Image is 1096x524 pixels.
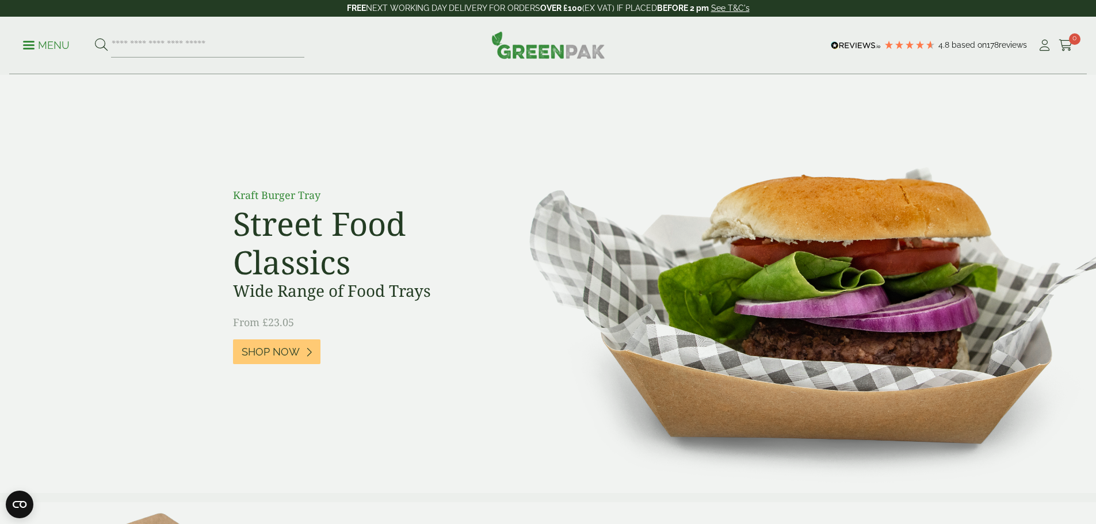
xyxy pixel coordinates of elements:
img: Street Food Classics [493,75,1096,493]
img: REVIEWS.io [831,41,881,49]
span: reviews [999,40,1027,49]
p: Kraft Burger Tray [233,188,492,203]
strong: FREE [347,3,366,13]
p: Menu [23,39,70,52]
span: Based on [952,40,987,49]
a: Menu [23,39,70,50]
span: Shop Now [242,346,300,358]
strong: BEFORE 2 pm [657,3,709,13]
h3: Wide Range of Food Trays [233,281,492,301]
i: My Account [1037,40,1052,51]
span: 0 [1069,33,1080,45]
i: Cart [1059,40,1073,51]
h2: Street Food Classics [233,204,492,281]
a: Shop Now [233,339,320,364]
div: 4.78 Stars [884,40,935,50]
a: See T&C's [711,3,750,13]
button: Open CMP widget [6,491,33,518]
span: 4.8 [938,40,952,49]
strong: OVER £100 [540,3,582,13]
span: From £23.05 [233,315,294,329]
span: 178 [987,40,999,49]
img: GreenPak Supplies [491,31,605,59]
a: 0 [1059,37,1073,54]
